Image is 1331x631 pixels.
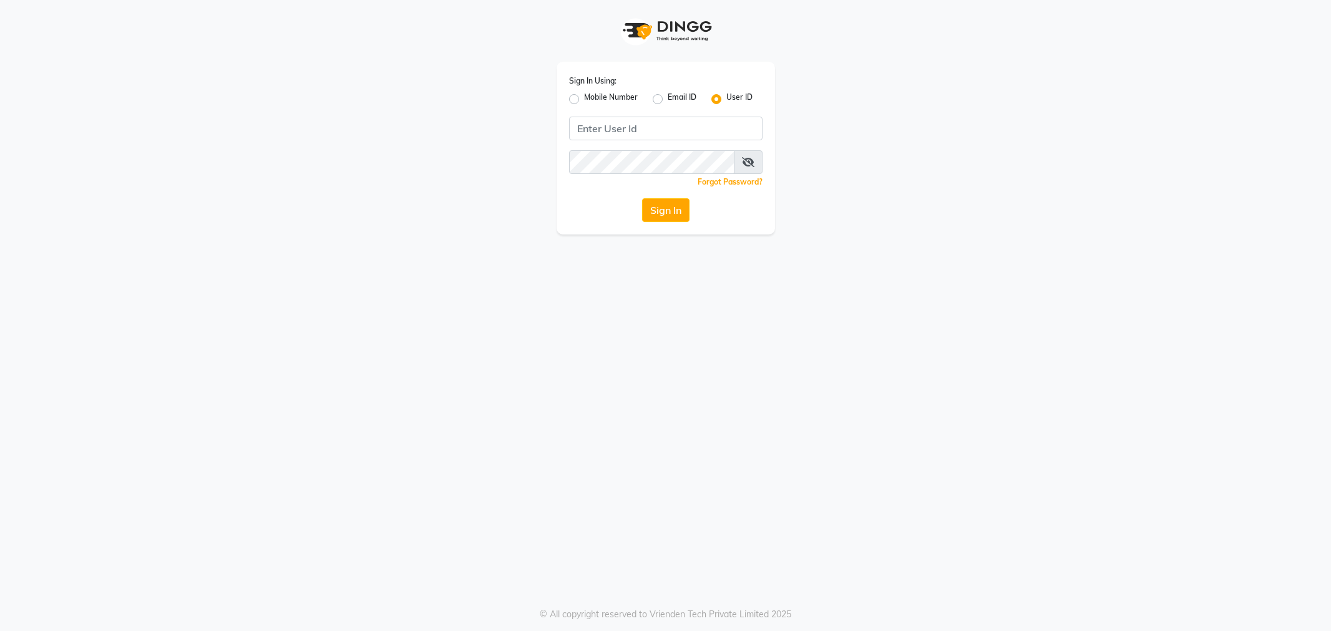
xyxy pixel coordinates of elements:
[668,92,696,107] label: Email ID
[569,117,763,140] input: Username
[616,12,716,49] img: logo1.svg
[569,75,617,87] label: Sign In Using:
[726,92,753,107] label: User ID
[569,150,734,174] input: Username
[584,92,638,107] label: Mobile Number
[698,177,763,186] a: Forgot Password?
[642,198,690,222] button: Sign In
